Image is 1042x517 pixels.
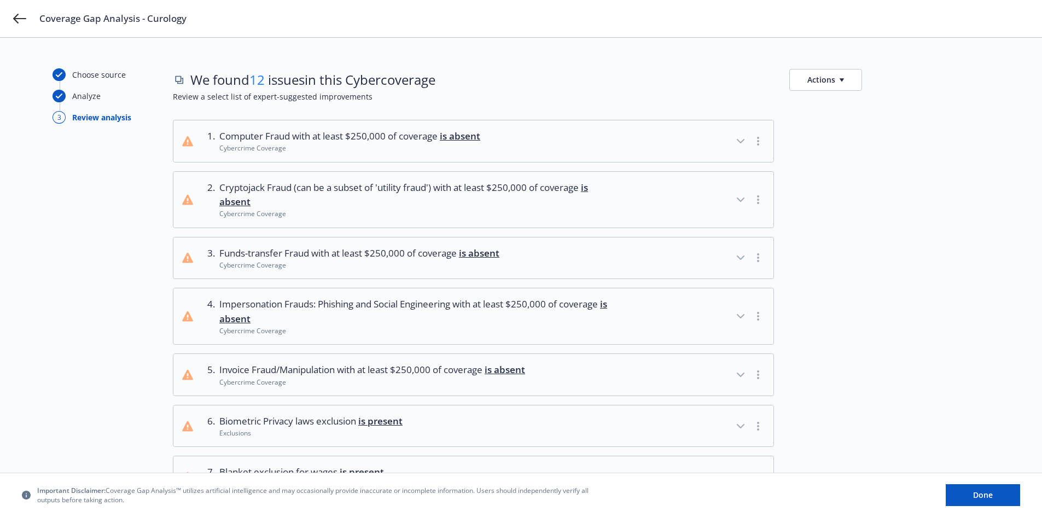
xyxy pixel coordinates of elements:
span: is absent [459,247,499,259]
div: Cybercrime Coverage [219,260,499,270]
span: Important Disclaimer: [37,486,106,495]
span: is absent [440,130,480,142]
div: 1 . [202,129,215,153]
span: Done [973,490,993,500]
div: Exclusions [219,428,403,438]
button: 7.Blanket exclusion for wages is presentExclusions [173,456,773,498]
button: 2.Cryptojack Fraud (can be a subset of 'utility fraud') with at least $250,000 of coverage is abs... [173,172,773,228]
div: 3 . [202,246,215,270]
span: is present [358,415,403,427]
div: 5 . [202,363,215,387]
button: 4.Impersonation Frauds: Phishing and Social Engineering with at least $250,000 of coverage is abs... [173,288,773,344]
div: 4 . [202,297,215,335]
div: Cybercrime Coverage [219,326,619,335]
div: Choose source [72,69,126,80]
span: Coverage Gap Analysis - Curology [39,12,187,25]
div: Cybercrime Coverage [219,143,480,153]
span: We found issues in this Cyber coverage [190,71,435,89]
span: is absent [485,363,525,376]
span: Biometric Privacy laws exclusion [219,414,403,428]
span: Funds-transfer Fraud with at least $250,000 of coverage [219,246,499,260]
span: is absent [219,298,607,324]
button: 1.Computer Fraud with at least $250,000 of coverage is absentCybercrime Coverage [173,120,773,162]
span: Computer Fraud with at least $250,000 of coverage [219,129,480,143]
div: Cybercrime Coverage [219,377,525,387]
button: 3.Funds-transfer Fraud with at least $250,000 of coverage is absentCybercrime Coverage [173,237,773,279]
div: 7 . [202,465,215,489]
span: Coverage Gap Analysis™ utilizes artificial intelligence and may occasionally provide inaccurate o... [37,486,595,504]
span: Impersonation Frauds: Phishing and Social Engineering with at least $250,000 of coverage [219,297,619,326]
span: Invoice Fraud/Manipulation with at least $250,000 of coverage [219,363,525,377]
button: Actions [789,69,862,91]
button: Actions [789,68,862,91]
button: 6.Biometric Privacy laws exclusion is presentExclusions [173,405,773,447]
div: Cybercrime Coverage [219,209,619,218]
span: 12 [249,71,265,89]
button: Done [946,484,1020,506]
div: Review analysis [72,112,131,123]
span: is present [340,466,384,478]
span: Blanket exclusion for wages [219,465,384,479]
button: 5.Invoice Fraud/Manipulation with at least $250,000 of coverage is absentCybercrime Coverage [173,354,773,396]
span: Cryptojack Fraud (can be a subset of 'utility fraud') with at least $250,000 of coverage [219,181,619,210]
div: 3 [53,111,66,124]
div: 2 . [202,181,215,219]
div: 6 . [202,414,215,438]
div: Analyze [72,90,101,102]
span: Review a select list of expert-suggested improvements [173,91,989,102]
